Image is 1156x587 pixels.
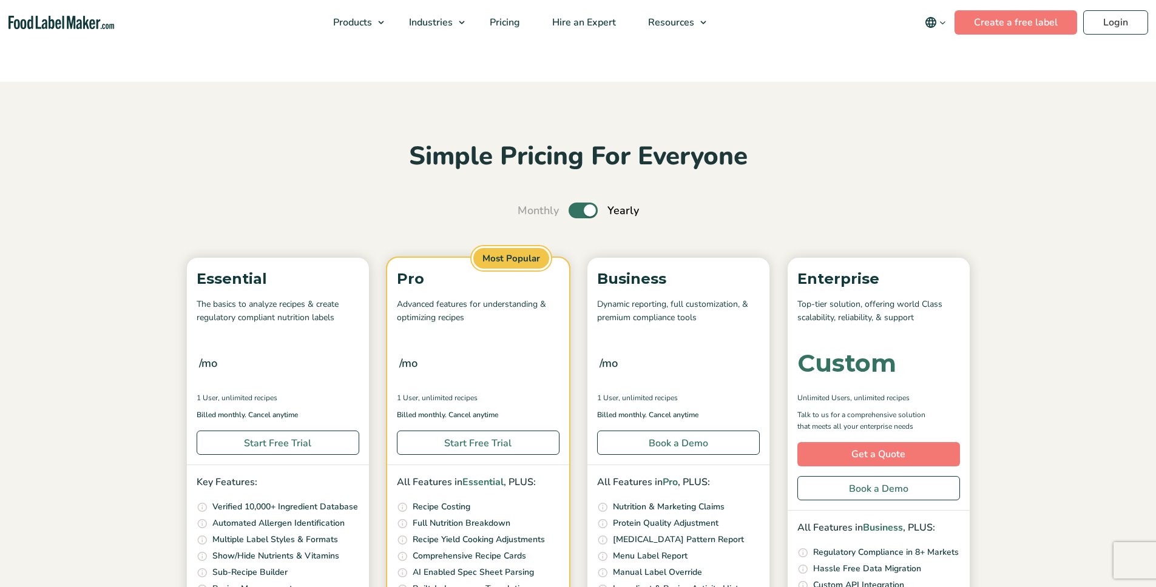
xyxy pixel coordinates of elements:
span: /mo [199,355,217,372]
p: Manual Label Override [613,566,702,579]
p: Dynamic reporting, full customization, & premium compliance tools [597,298,760,325]
p: Billed monthly. Cancel anytime [597,409,760,421]
p: Billed monthly. Cancel anytime [197,409,359,421]
span: , Unlimited Recipes [618,392,678,403]
p: Top-tier solution, offering world Class scalability, reliability, & support [797,298,960,325]
p: Billed monthly. Cancel anytime [397,409,559,421]
span: Hire an Expert [549,16,617,29]
a: Create a free label [955,10,1077,35]
span: 1 User [397,392,418,403]
p: Automated Allergen Identification [212,517,345,530]
p: Recipe Yield Cooking Adjustments [413,533,545,546]
p: Nutrition & Marketing Claims [613,500,725,514]
span: Business [863,521,903,534]
p: All Features in , PLUS: [797,520,960,536]
p: Business [597,267,760,290]
p: Verified 10,000+ Ingredient Database [212,500,358,514]
label: Toggle [569,203,598,218]
a: Book a Demo [597,431,760,455]
span: /mo [399,355,417,372]
span: Yearly [607,203,639,219]
p: Full Nutrition Breakdown [413,517,510,530]
p: Hassle Free Data Migration [813,562,921,575]
span: Most Popular [472,246,551,271]
p: Regulatory Compliance in 8+ Markets [813,546,959,559]
span: Products [330,16,373,29]
span: Monthly [518,203,559,219]
a: Book a Demo [797,476,960,500]
span: Essential [462,475,504,489]
p: Pro [397,267,559,290]
p: Protein Quality Adjustment [613,517,718,530]
h2: Simple Pricing For Everyone [181,140,976,173]
span: Pricing [486,16,521,29]
p: Multiple Label Styles & Formats [212,533,338,546]
p: Recipe Costing [413,500,470,514]
p: Menu Label Report [613,549,688,563]
a: Start Free Trial [397,431,559,455]
span: Unlimited Users [797,392,850,403]
span: 1 User [197,392,218,403]
a: Get a Quote [797,442,960,466]
p: The basics to analyze recipes & create regulatory compliant nutrition labels [197,298,359,325]
span: , Unlimited Recipes [850,392,910,403]
span: , Unlimited Recipes [418,392,478,403]
span: Pro [663,475,678,489]
p: Advanced features for understanding & optimizing recipes [397,298,559,325]
p: Sub-Recipe Builder [212,566,288,579]
span: /mo [600,355,618,372]
a: Start Free Trial [197,431,359,455]
span: , Unlimited Recipes [218,392,277,403]
span: Industries [405,16,454,29]
p: AI Enabled Spec Sheet Parsing [413,566,534,579]
span: 1 User [597,392,618,403]
p: Comprehensive Recipe Cards [413,549,526,563]
span: Resources [644,16,695,29]
p: Essential [197,267,359,290]
a: Login [1083,10,1148,35]
div: Custom [797,351,896,375]
p: Key Features: [197,475,359,491]
p: All Features in , PLUS: [397,475,559,491]
p: [MEDICAL_DATA] Pattern Report [613,533,744,546]
p: Enterprise [797,267,960,290]
p: Talk to us for a comprehensive solution that meets all your enterprise needs [797,409,937,432]
p: Show/Hide Nutrients & Vitamins [212,549,339,563]
p: All Features in , PLUS: [597,475,760,491]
